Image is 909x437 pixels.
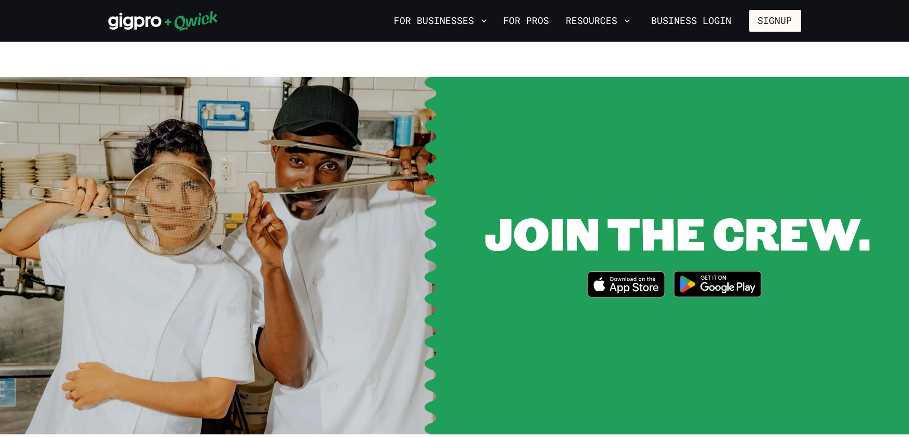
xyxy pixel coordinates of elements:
button: Resources [562,12,634,30]
span: JOIN THE CREW. [484,203,870,263]
a: Download on the App Store [587,271,665,301]
a: Business Login [643,10,741,32]
a: For Pros [500,12,554,30]
img: Get it on Google Play [667,265,768,304]
button: Signup [749,10,801,32]
button: For Businesses [390,12,491,30]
